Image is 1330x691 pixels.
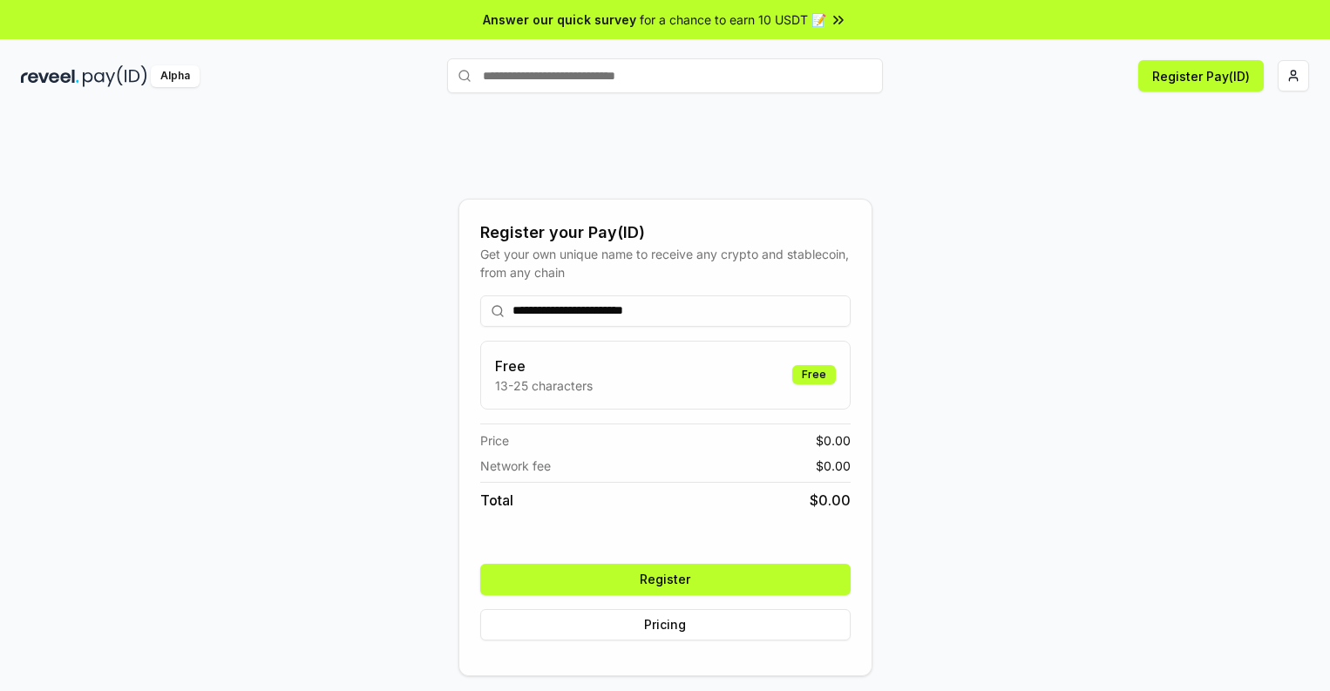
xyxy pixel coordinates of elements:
[480,220,851,245] div: Register your Pay(ID)
[480,609,851,640] button: Pricing
[480,431,509,450] span: Price
[483,10,636,29] span: Answer our quick survey
[480,457,551,475] span: Network fee
[21,65,79,87] img: reveel_dark
[1138,60,1264,91] button: Register Pay(ID)
[480,490,513,511] span: Total
[640,10,826,29] span: for a chance to earn 10 USDT 📝
[480,245,851,281] div: Get your own unique name to receive any crypto and stablecoin, from any chain
[495,376,593,395] p: 13-25 characters
[495,356,593,376] h3: Free
[83,65,147,87] img: pay_id
[816,457,851,475] span: $ 0.00
[816,431,851,450] span: $ 0.00
[810,490,851,511] span: $ 0.00
[480,564,851,595] button: Register
[151,65,200,87] div: Alpha
[792,365,836,384] div: Free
